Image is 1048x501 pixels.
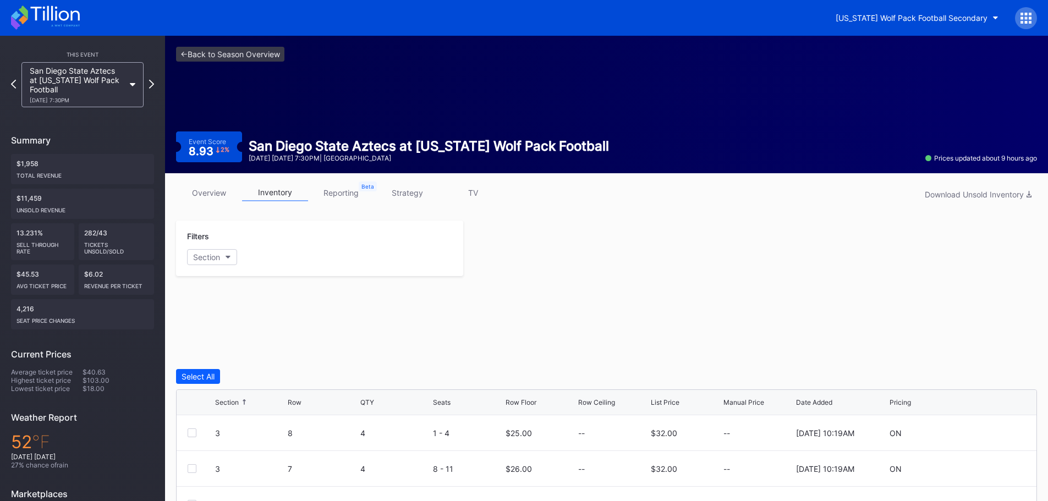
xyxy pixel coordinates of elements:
[187,232,452,241] div: Filters
[30,97,124,103] div: [DATE] 7:30PM
[651,398,679,406] div: List Price
[176,47,284,62] a: <-Back to Season Overview
[288,464,358,474] div: 7
[11,453,154,461] div: [DATE] [DATE]
[374,184,440,201] a: strategy
[890,428,902,438] div: ON
[84,237,149,255] div: Tickets Unsold/Sold
[723,398,764,406] div: Manual Price
[578,464,585,474] div: --
[723,464,793,474] div: --
[578,428,585,438] div: --
[17,278,69,289] div: Avg ticket price
[360,428,430,438] div: 4
[187,249,237,265] button: Section
[176,369,220,384] button: Select All
[83,384,154,393] div: $18.00
[308,184,374,201] a: reporting
[723,428,793,438] div: --
[249,154,609,162] div: [DATE] [DATE] 7:30PM | [GEOGRAPHIC_DATA]
[17,202,149,213] div: Unsold Revenue
[11,488,154,499] div: Marketplaces
[249,138,609,154] div: San Diego State Aztecs at [US_STATE] Wolf Pack Football
[193,252,220,262] div: Section
[242,184,308,201] a: inventory
[506,464,532,474] div: $26.00
[215,464,285,474] div: 3
[433,464,503,474] div: 8 - 11
[11,265,74,295] div: $45.53
[11,431,154,453] div: 52
[433,428,503,438] div: 1 - 4
[506,428,532,438] div: $25.00
[11,51,154,58] div: This Event
[182,372,215,381] div: Select All
[79,223,155,260] div: 282/43
[919,187,1037,202] button: Download Unsold Inventory
[651,464,677,474] div: $32.00
[11,384,83,393] div: Lowest ticket price
[221,147,229,153] div: 2 %
[925,154,1037,162] div: Prices updated about 9 hours ago
[360,398,374,406] div: QTY
[11,223,74,260] div: 13.231%
[11,154,154,184] div: $1,958
[83,368,154,376] div: $40.63
[215,398,239,406] div: Section
[288,398,301,406] div: Row
[215,428,285,438] div: 3
[189,137,226,146] div: Event Score
[17,168,149,179] div: Total Revenue
[360,464,430,474] div: 4
[827,8,1007,28] button: [US_STATE] Wolf Pack Football Secondary
[925,190,1031,199] div: Download Unsold Inventory
[506,398,536,406] div: Row Floor
[288,428,358,438] div: 8
[11,189,154,219] div: $11,459
[796,464,854,474] div: [DATE] 10:19AM
[11,376,83,384] div: Highest ticket price
[578,398,615,406] div: Row Ceiling
[433,398,451,406] div: Seats
[11,368,83,376] div: Average ticket price
[651,428,677,438] div: $32.00
[17,313,149,324] div: seat price changes
[189,146,230,157] div: 8.93
[11,412,154,423] div: Weather Report
[440,184,506,201] a: TV
[83,376,154,384] div: $103.00
[79,265,155,295] div: $6.02
[796,398,832,406] div: Date Added
[17,237,69,255] div: Sell Through Rate
[84,278,149,289] div: Revenue per ticket
[32,431,50,453] span: ℉
[11,461,154,469] div: 27 % chance of rain
[836,13,987,23] div: [US_STATE] Wolf Pack Football Secondary
[176,184,242,201] a: overview
[11,349,154,360] div: Current Prices
[30,66,124,103] div: San Diego State Aztecs at [US_STATE] Wolf Pack Football
[890,464,902,474] div: ON
[796,428,854,438] div: [DATE] 10:19AM
[890,398,911,406] div: Pricing
[11,299,154,329] div: 4,216
[11,135,154,146] div: Summary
